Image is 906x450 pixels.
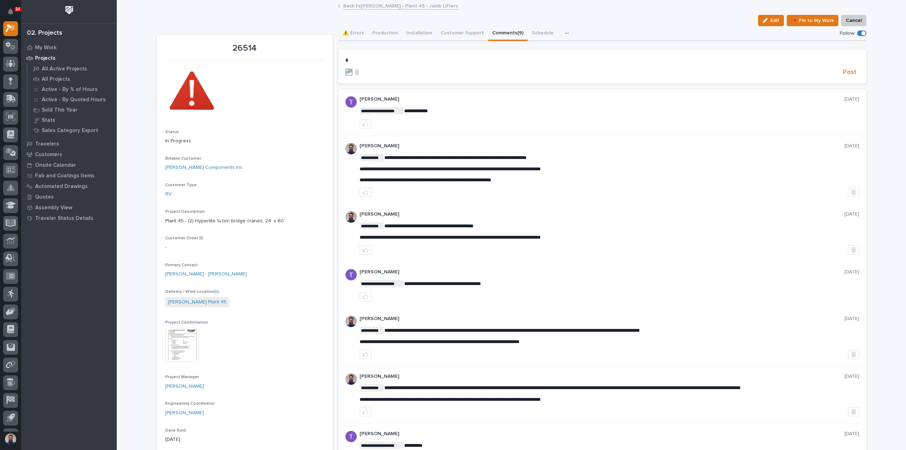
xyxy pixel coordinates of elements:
p: [DATE] [844,431,859,437]
span: Delivery / Work Location(s) [165,290,219,294]
button: ⚠️ Errors [338,26,368,41]
img: fmB72hXvGjZ8tam4SXJJ4WYotp2C0RrqjRpPIsvHOa8 [165,65,218,118]
a: [PERSON_NAME] - [PERSON_NAME] [165,270,247,278]
div: 02. Projects [27,29,62,37]
p: Sales Category Export [42,127,98,134]
p: In Progress [165,137,324,145]
p: Stats [42,117,55,124]
a: [PERSON_NAME] Components Inc [165,164,242,171]
button: Production [368,26,402,41]
p: [PERSON_NAME] [360,374,844,380]
a: Travelers [21,138,117,149]
p: All Projects [42,76,70,82]
a: Active - By Quoted Hours [27,95,117,104]
img: ACg8ocJzp6JlAsqLGFZa5W8tbqkQlkB-IFH8Jc3uquxdqLOf1XPSWw=s96-c [345,431,357,442]
p: Assembly View [35,205,72,211]
p: Travelers [35,141,59,147]
p: Projects [35,55,56,62]
button: 📌 Pin to My Work [787,15,838,26]
button: Delete post [848,407,859,416]
button: like this post [360,188,372,197]
p: Onsite Calendar [35,162,76,169]
span: Date Sold [165,428,186,433]
p: All Active Projects [42,66,87,72]
button: like this post [360,119,372,129]
span: Project Description [165,210,205,214]
a: Assembly View [21,202,117,213]
p: 26514 [165,43,324,53]
button: Delete post [848,188,859,197]
button: users-avatar [3,432,18,446]
a: Automated Drawings [21,181,117,192]
span: Cancel [846,16,862,25]
a: Back to[PERSON_NAME] - Plant 45 - Jamb Lifters [343,1,458,10]
p: [DATE] [844,374,859,380]
p: Active - By % of Hours [42,86,98,93]
span: Primary Contact [165,263,198,267]
p: Follow [840,30,854,36]
a: [PERSON_NAME] Plant 45 [168,298,226,306]
button: Notifications [3,4,18,19]
p: Traveler Status Details [35,215,93,222]
p: Plant 45 - (2) Hyperlite ¼ ton bridge cranes; 24’ x 60’ [165,217,324,225]
button: Comments (9) [488,26,528,41]
div: Notifications34 [9,8,18,20]
button: Cancel [841,15,866,26]
span: Post [843,68,856,76]
img: 6hTokn1ETDGPf9BPokIQ [345,374,357,385]
span: Engineering Coordinator [165,401,215,406]
a: RV [165,190,172,198]
p: [DATE] [844,269,859,275]
p: [PERSON_NAME] [360,431,844,437]
p: [DATE] [844,316,859,322]
p: Fab and Coatings Items [35,173,94,179]
p: Customers [35,152,62,158]
span: Customer Order ID [165,236,203,240]
a: Quotes [21,192,117,202]
span: Project Confirmation [165,320,208,325]
a: Projects [21,53,117,63]
p: [DATE] [844,96,859,102]
a: Sold This Year [27,105,117,115]
span: 📌 Pin to My Work [791,16,834,25]
img: ACg8ocJzp6JlAsqLGFZa5W8tbqkQlkB-IFH8Jc3uquxdqLOf1XPSWw=s96-c [345,96,357,108]
span: Customer Type [165,183,197,187]
p: 34 [16,7,20,12]
a: All Projects [27,74,117,84]
p: [PERSON_NAME] [360,96,844,102]
a: My Work [21,42,117,53]
button: like this post [360,350,372,359]
a: All Active Projects [27,64,117,74]
a: [PERSON_NAME] [165,409,204,417]
button: Post [840,68,859,76]
a: Fab and Coatings Items [21,170,117,181]
p: [PERSON_NAME] [360,269,844,275]
p: [PERSON_NAME] [360,316,844,322]
p: My Work [35,45,57,51]
button: Installation [402,26,436,41]
span: Edit [770,17,779,24]
p: [PERSON_NAME] [360,143,844,149]
button: like this post [360,407,372,416]
a: Stats [27,115,117,125]
button: Customer Support [436,26,488,41]
p: [PERSON_NAME] [360,211,844,217]
p: Quotes [35,194,54,200]
a: Customers [21,149,117,160]
button: Edit [758,15,784,26]
p: Automated Drawings [35,183,88,190]
p: - [165,244,324,251]
p: [DATE] [844,143,859,149]
p: [DATE] [165,436,324,443]
span: Status [165,130,179,134]
button: like this post [360,292,372,301]
img: 6hTokn1ETDGPf9BPokIQ [345,316,357,327]
img: ACg8ocJzp6JlAsqLGFZa5W8tbqkQlkB-IFH8Jc3uquxdqLOf1XPSWw=s96-c [345,269,357,280]
button: Schedule [528,26,558,41]
img: 6hTokn1ETDGPf9BPokIQ [345,211,357,223]
span: Project Manager [165,375,199,379]
span: Billable Customer [165,156,201,161]
a: Sales Category Export [27,125,117,135]
img: 6hTokn1ETDGPf9BPokIQ [345,143,357,154]
p: [DATE] [844,211,859,217]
